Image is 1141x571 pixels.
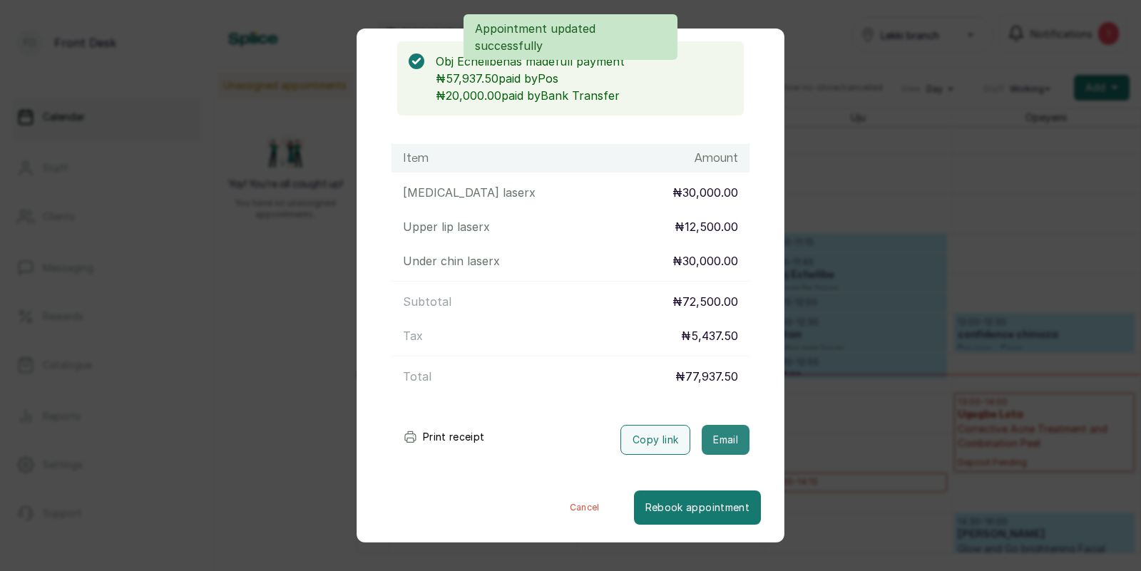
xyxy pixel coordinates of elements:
p: Total [403,368,431,385]
p: Appointment updated successfully [475,20,666,54]
p: Obj Echelibe has made full payment [436,53,732,70]
p: ₦30,000.00 [672,184,738,201]
p: ₦5,437.50 [681,327,738,344]
p: Under chin laser x [403,252,500,269]
button: Cancel [536,490,634,525]
p: Upper lip laser x [403,218,490,235]
p: ₦12,500.00 [675,218,738,235]
p: ₦20,000.00 paid by Bank Transfer [436,87,732,104]
button: Print receipt [392,423,496,451]
h1: Amount [695,150,738,167]
button: Email [702,425,749,455]
p: ₦57,937.50 paid by Pos [436,70,732,87]
p: Subtotal [403,293,451,310]
button: Rebook appointment [634,490,761,525]
p: Tax [403,327,423,344]
p: [MEDICAL_DATA] laser x [403,184,536,201]
h1: Item [403,150,429,167]
button: Copy link [620,425,690,455]
p: ₦72,500.00 [672,293,738,310]
p: ₦30,000.00 [672,252,738,269]
p: ₦77,937.50 [675,368,738,385]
